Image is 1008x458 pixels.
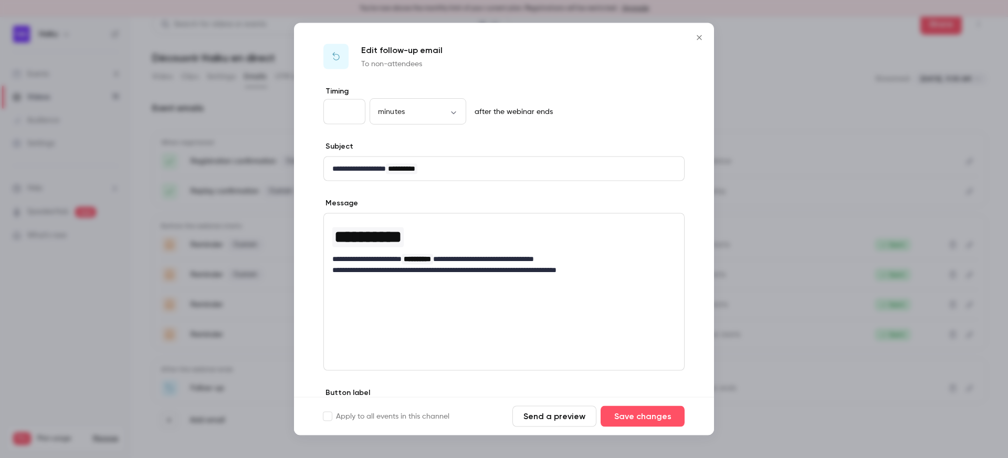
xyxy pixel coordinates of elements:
label: Timing [323,86,685,97]
button: Save changes [601,406,685,427]
label: Subject [323,141,353,152]
p: after the webinar ends [470,107,553,117]
div: editor [324,214,684,282]
label: Button label [323,388,370,398]
button: Close [689,27,710,48]
p: To non-attendees [361,59,443,69]
label: Apply to all events in this channel [323,411,449,422]
div: minutes [370,106,466,117]
label: Message [323,198,358,209]
div: editor [324,157,684,181]
button: Send a preview [512,406,596,427]
p: Edit follow-up email [361,44,443,57]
